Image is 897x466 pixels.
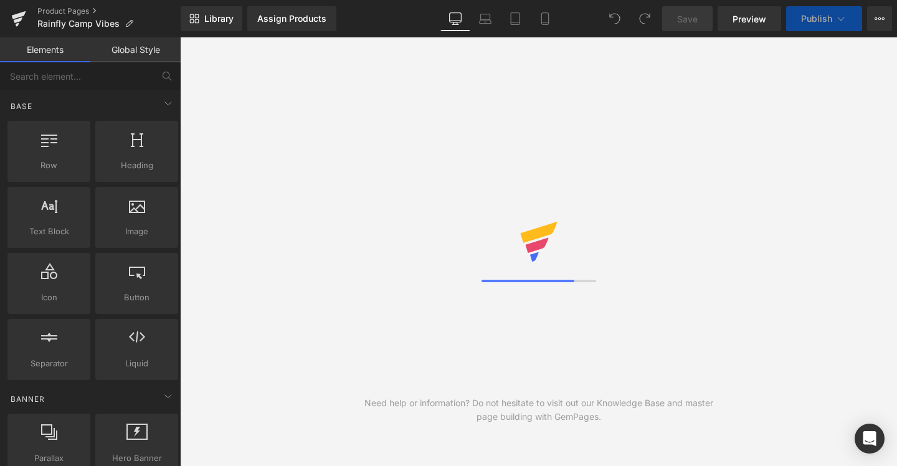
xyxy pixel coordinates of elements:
[786,6,862,31] button: Publish
[500,6,530,31] a: Tablet
[359,396,718,424] div: Need help or information? Do not hesitate to visit out our Knowledge Base and master page buildin...
[530,6,560,31] a: Mobile
[204,13,234,24] span: Library
[801,14,832,24] span: Publish
[11,159,87,172] span: Row
[9,100,34,112] span: Base
[90,37,181,62] a: Global Style
[11,291,87,304] span: Icon
[632,6,657,31] button: Redo
[602,6,627,31] button: Undo
[855,424,885,454] div: Open Intercom Messenger
[37,19,120,29] span: Rainfly Camp Vibes
[11,357,87,370] span: Separator
[257,14,326,24] div: Assign Products
[9,393,46,405] span: Banner
[677,12,698,26] span: Save
[99,291,174,304] span: Button
[99,357,174,370] span: Liquid
[99,452,174,465] span: Hero Banner
[867,6,892,31] button: More
[37,6,181,16] a: Product Pages
[718,6,781,31] a: Preview
[99,225,174,238] span: Image
[470,6,500,31] a: Laptop
[733,12,766,26] span: Preview
[440,6,470,31] a: Desktop
[11,225,87,238] span: Text Block
[181,6,242,31] a: New Library
[11,452,87,465] span: Parallax
[99,159,174,172] span: Heading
